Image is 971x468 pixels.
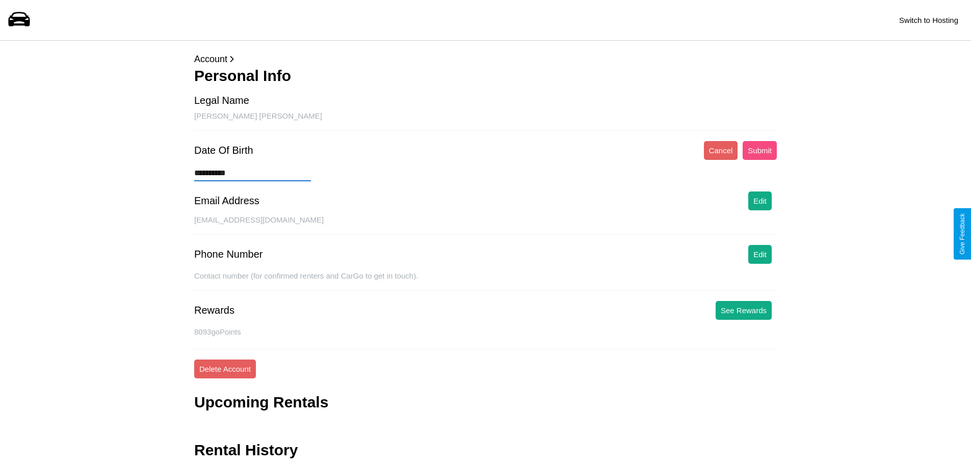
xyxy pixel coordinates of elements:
h3: Rental History [194,442,298,459]
button: Switch to Hosting [894,11,963,30]
button: Edit [748,191,772,210]
div: Rewards [194,305,234,316]
div: Legal Name [194,95,249,106]
div: Phone Number [194,249,263,260]
h3: Upcoming Rentals [194,394,328,411]
p: Account [194,51,777,67]
button: Cancel [704,141,738,160]
button: Edit [748,245,772,264]
p: 8093 goPoints [194,325,777,339]
div: [PERSON_NAME] [PERSON_NAME] [194,112,777,131]
div: Email Address [194,195,259,207]
button: See Rewards [716,301,772,320]
div: Give Feedback [959,213,966,255]
div: Contact number (for confirmed renters and CarGo to get in touch). [194,271,777,291]
button: Submit [743,141,777,160]
button: Delete Account [194,360,256,378]
div: [EMAIL_ADDRESS][DOMAIN_NAME] [194,215,777,235]
div: Date Of Birth [194,145,253,156]
h3: Personal Info [194,67,777,85]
